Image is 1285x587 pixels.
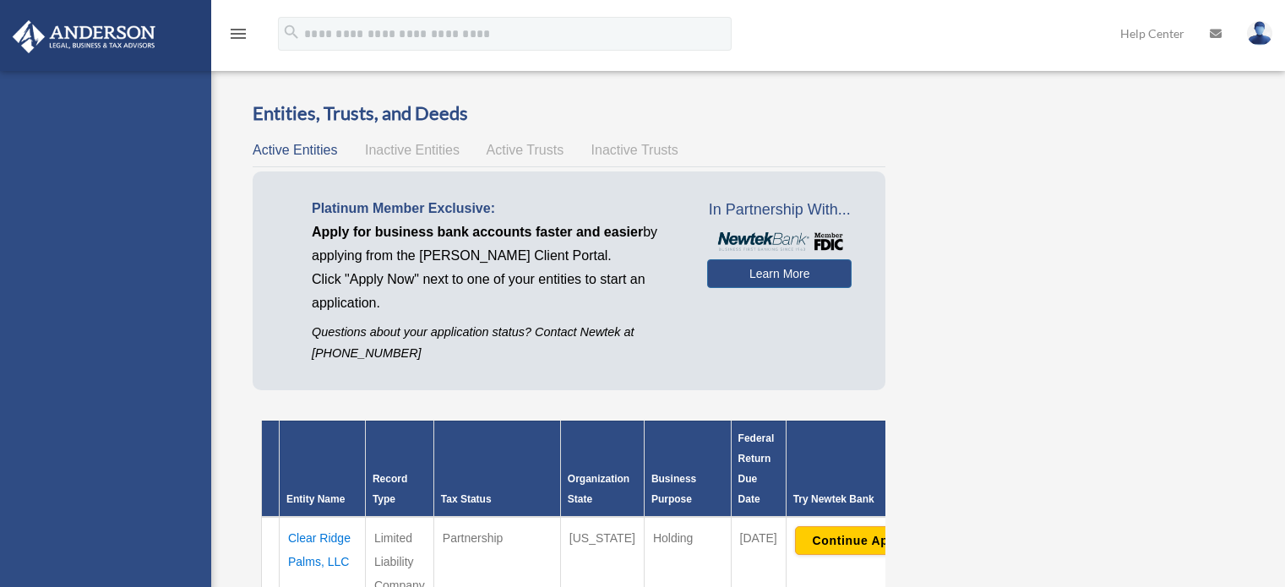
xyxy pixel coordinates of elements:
img: User Pic [1247,21,1272,46]
p: Platinum Member Exclusive: [312,197,682,220]
i: menu [228,24,248,44]
span: In Partnership With... [707,197,852,224]
a: menu [228,30,248,44]
th: Tax Status [433,421,560,517]
th: Record Type [365,421,433,517]
th: Entity Name [280,421,366,517]
a: Learn More [707,259,852,288]
th: Organization State [560,421,644,517]
th: Business Purpose [644,421,731,517]
img: NewtekBankLogoSM.png [716,232,843,251]
span: Inactive Entities [365,143,460,157]
span: Active Trusts [487,143,564,157]
th: Federal Return Due Date [731,421,786,517]
button: Continue Application [795,526,960,555]
p: Questions about your application status? Contact Newtek at [PHONE_NUMBER] [312,322,682,364]
span: Apply for business bank accounts faster and easier [312,225,643,239]
p: Click "Apply Now" next to one of your entities to start an application. [312,268,682,315]
span: Inactive Trusts [591,143,678,157]
p: by applying from the [PERSON_NAME] Client Portal. [312,220,682,268]
span: Active Entities [253,143,337,157]
h3: Entities, Trusts, and Deeds [253,101,885,127]
img: Anderson Advisors Platinum Portal [8,20,161,53]
div: Try Newtek Bank [793,489,961,509]
i: search [282,23,301,41]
